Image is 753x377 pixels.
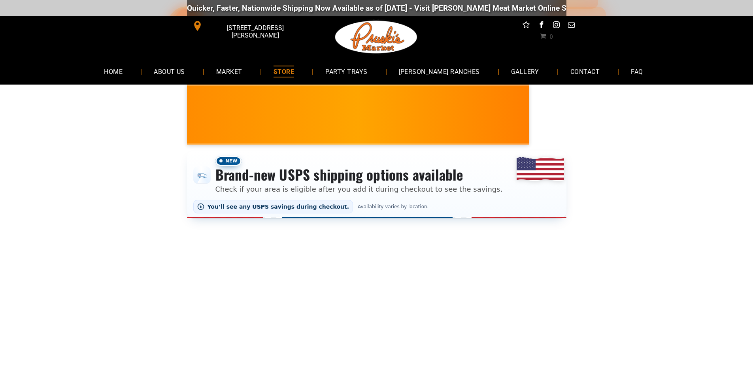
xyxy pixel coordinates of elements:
div: Quicker, Faster, Nationwide Shipping Now Available as of [DATE] - Visit [PERSON_NAME] Meat Market... [187,4,666,13]
span: New [215,156,242,166]
a: ABOUT US [142,61,197,82]
img: Pruski-s+Market+HQ+Logo2-1920w.png [334,16,419,58]
span: Availability varies by location. [356,204,430,209]
a: MARKET [204,61,254,82]
h3: Brand-new USPS shipping options available [215,166,503,183]
span: You’ll see any USPS savings during checkout. [208,204,349,210]
a: STORE [262,61,306,82]
a: PARTY TRAYS [313,61,379,82]
span: 0 [549,33,553,39]
a: instagram [551,20,561,32]
a: Social network [521,20,531,32]
a: email [566,20,576,32]
a: CONTACT [559,61,611,82]
p: Check if your area is eligible after you add it during checkout to see the savings. [215,184,503,194]
a: facebook [536,20,546,32]
a: [PERSON_NAME] RANCHES [387,61,492,82]
a: FAQ [619,61,655,82]
span: [STREET_ADDRESS][PERSON_NAME] [204,20,306,43]
a: HOME [92,61,134,82]
a: [STREET_ADDRESS][PERSON_NAME] [187,20,308,32]
div: Shipping options announcement [187,151,566,218]
a: GALLERY [499,61,551,82]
